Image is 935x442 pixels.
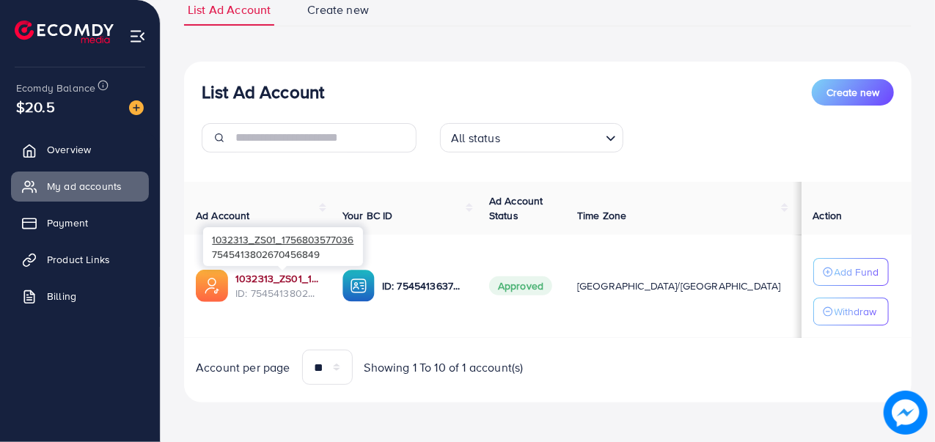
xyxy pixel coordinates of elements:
span: Approved [489,276,552,295]
img: image [129,100,144,115]
span: $20.5 [16,96,55,117]
span: Ecomdy Balance [16,81,95,95]
span: Create new [826,85,879,100]
p: ID: 7545413637955911696 [382,277,466,295]
button: Create new [812,79,894,106]
span: Create new [307,1,369,18]
img: image [887,394,925,432]
span: Action [813,208,843,223]
img: logo [15,21,114,43]
img: ic-ba-acc.ded83a64.svg [342,270,375,302]
a: Payment [11,208,149,237]
a: Billing [11,281,149,311]
span: List Ad Account [188,1,271,18]
span: All status [448,128,503,149]
a: My ad accounts [11,172,149,201]
a: Overview [11,135,149,164]
div: Search for option [440,123,623,152]
p: Add Fund [835,263,879,281]
input: Search for option [505,125,600,149]
p: Withdraw [835,303,877,320]
div: 7545413802670456849 [203,227,363,266]
a: 1032313_ZS01_1756803577036 [235,271,319,286]
span: [GEOGRAPHIC_DATA]/[GEOGRAPHIC_DATA] [577,279,781,293]
span: Showing 1 To 10 of 1 account(s) [364,359,524,376]
span: 1032313_ZS01_1756803577036 [212,232,353,246]
h3: List Ad Account [202,81,324,103]
button: Add Fund [813,258,889,286]
img: menu [129,28,146,45]
img: ic-ads-acc.e4c84228.svg [196,270,228,302]
span: Ad Account [196,208,250,223]
span: My ad accounts [47,179,122,194]
span: Payment [47,216,88,230]
span: Product Links [47,252,110,267]
span: ID: 7545413802670456849 [235,286,319,301]
button: Withdraw [813,298,889,325]
span: Billing [47,289,76,303]
span: Time Zone [577,208,626,223]
span: Ad Account Status [489,194,543,223]
a: Product Links [11,245,149,274]
span: Account per page [196,359,290,376]
span: Overview [47,142,91,157]
span: Your BC ID [342,208,393,223]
